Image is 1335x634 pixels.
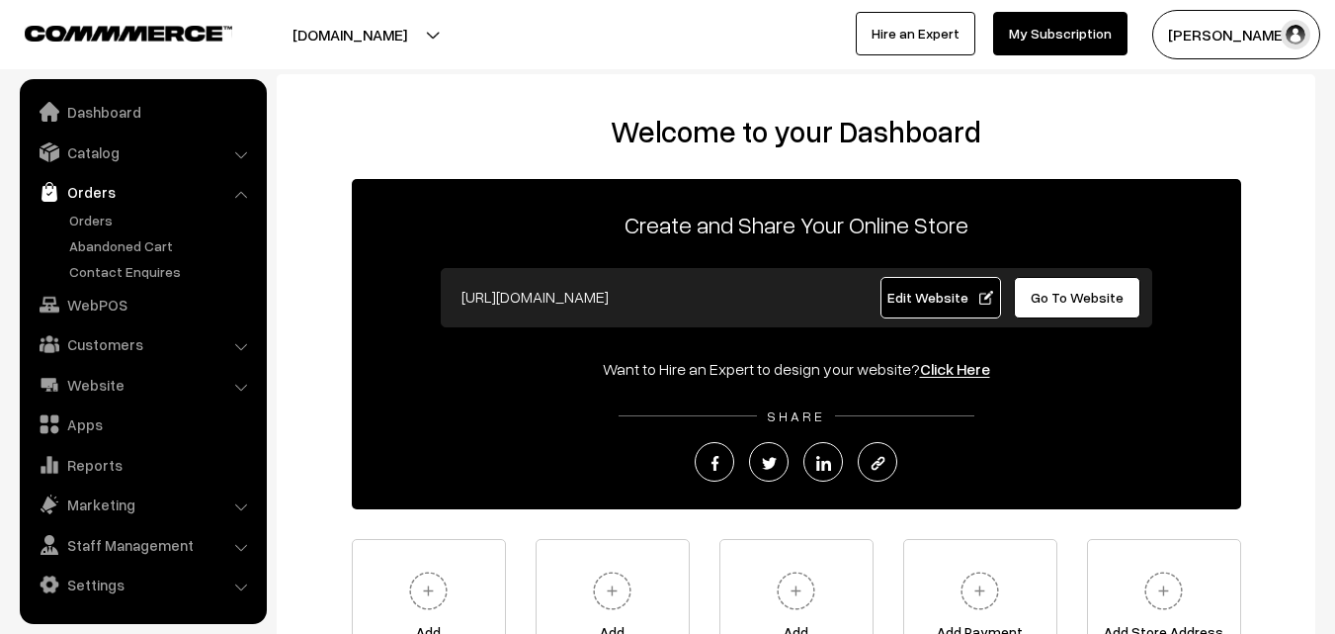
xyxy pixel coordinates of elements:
a: COMMMERCE [25,20,198,44]
img: plus.svg [585,564,639,618]
img: plus.svg [953,564,1007,618]
a: Catalog [25,135,260,170]
a: Click Here [920,359,990,379]
a: Marketing [25,487,260,522]
a: Contact Enquires [64,261,260,282]
a: Go To Website [1014,277,1141,318]
img: plus.svg [1136,564,1191,618]
p: Create and Share Your Online Store [352,207,1241,242]
img: plus.svg [401,564,456,618]
span: Edit Website [887,289,993,306]
a: Staff Management [25,527,260,563]
a: WebPOS [25,287,260,322]
a: Edit Website [880,277,1001,318]
span: Go To Website [1031,289,1124,306]
a: Orders [64,210,260,230]
a: Abandoned Cart [64,235,260,256]
button: [DOMAIN_NAME] [223,10,476,59]
div: Want to Hire an Expert to design your website? [352,357,1241,381]
a: Customers [25,326,260,362]
a: Website [25,367,260,403]
img: COMMMERCE [25,26,232,41]
button: [PERSON_NAME] [1152,10,1320,59]
img: plus.svg [769,564,823,618]
a: Apps [25,407,260,442]
a: Reports [25,447,260,483]
a: My Subscription [993,12,1127,55]
a: Hire an Expert [856,12,975,55]
img: user [1281,20,1310,49]
a: Dashboard [25,94,260,130]
h2: Welcome to your Dashboard [296,114,1295,149]
a: Settings [25,567,260,602]
span: SHARE [757,408,835,424]
a: Orders [25,174,260,210]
